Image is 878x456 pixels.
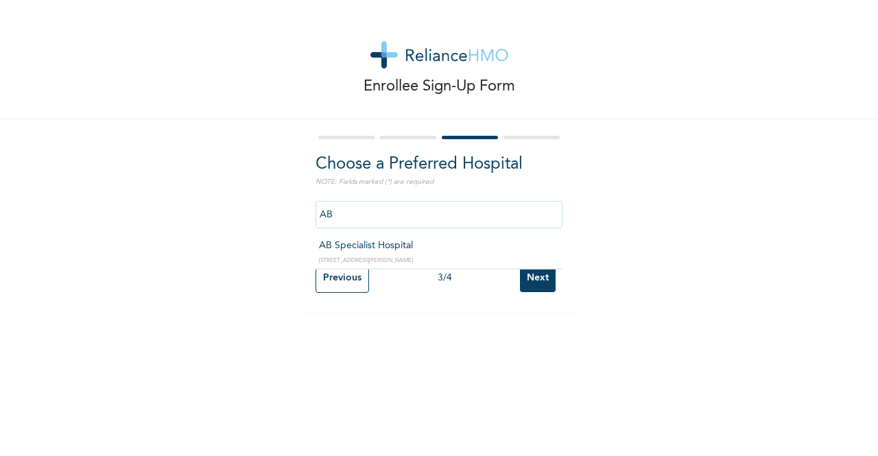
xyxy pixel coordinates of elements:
p: [STREET_ADDRESS][PERSON_NAME] [319,256,559,265]
input: Next [520,264,556,292]
input: Search by name, address or governorate [316,201,562,228]
input: Previous [316,263,369,293]
p: Enrollee Sign-Up Form [364,75,515,98]
p: NOTE: Fields marked (*) are required [316,177,562,187]
h2: Choose a Preferred Hospital [316,152,562,177]
img: logo [370,41,508,69]
p: AB Specialist Hospital [319,239,559,253]
div: 3 / 4 [369,271,520,285]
